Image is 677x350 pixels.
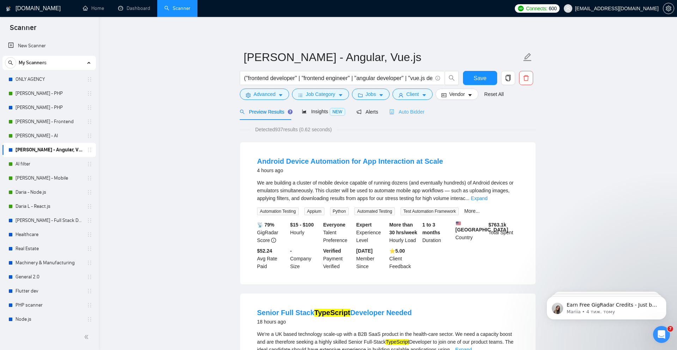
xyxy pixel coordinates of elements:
[87,274,92,280] span: holder
[386,339,409,345] mark: TypeScript
[16,171,83,185] a: [PERSON_NAME] - Mobile
[19,56,47,70] span: My Scanners
[388,247,421,270] div: Client Feedback
[257,318,412,326] div: 18 hours ago
[501,71,515,85] button: copy
[454,221,487,244] div: Country
[389,109,394,114] span: robot
[240,109,245,114] span: search
[302,109,345,114] span: Insights
[449,90,465,98] span: Vendor
[290,248,292,254] b: -
[566,6,571,11] span: user
[289,247,322,270] div: Company Size
[356,109,378,115] span: Alerts
[16,185,83,199] a: Daria - Node.js
[240,89,289,100] button: settingAdvancedcaret-down
[518,6,524,11] img: upwork-logo.png
[519,75,533,81] span: delete
[254,90,275,98] span: Advanced
[422,222,440,235] b: 1 to 3 months
[16,143,83,157] a: [PERSON_NAME] - Angular, Vue.js
[287,109,293,115] div: Tooltip anchor
[441,92,446,98] span: idcard
[4,23,42,37] span: Scanner
[16,199,83,213] a: Daria L - React.js
[118,5,150,11] a: dashboardDashboard
[389,109,424,115] span: Auto Bidder
[536,282,677,331] iframe: Intercom notifications повідомлення
[356,248,372,254] b: [DATE]
[487,221,520,244] div: Total Spent
[257,222,274,228] b: 📡 79%
[16,312,83,326] a: Node.js
[84,333,91,340] span: double-left
[257,179,519,202] div: We are building a cluster of mobile device capable of running dozens (and eventually hundreds) of...
[16,115,83,129] a: [PERSON_NAME] - Frontend
[16,129,83,143] a: [PERSON_NAME] - AI
[164,5,190,11] a: searchScanner
[389,248,405,254] b: ⭐️ 5.00
[392,89,433,100] button: userClientcaret-down
[304,207,324,215] span: Appium
[356,109,361,114] span: notification
[257,207,299,215] span: Automation Testing
[87,161,92,167] span: holder
[549,5,556,12] span: 600
[663,6,674,11] a: setting
[322,221,355,244] div: Talent Preference
[246,92,251,98] span: setting
[421,221,454,244] div: Duration
[298,92,303,98] span: bars
[87,133,92,139] span: holder
[87,119,92,125] span: holder
[355,221,388,244] div: Experience Level
[16,72,83,86] a: ONLY AGENCY
[16,256,83,270] a: Machinery & Manufacturing
[471,195,487,201] a: Expand
[16,284,83,298] a: Flutter dev
[406,90,419,98] span: Client
[2,39,96,53] li: New Scanner
[366,90,376,98] span: Jobs
[87,189,92,195] span: holder
[464,208,480,214] a: More...
[87,105,92,110] span: holder
[314,309,350,316] mark: TypeScript
[465,195,470,201] span: ...
[435,89,478,100] button: idcardVendorcaret-down
[87,316,92,322] span: holder
[87,175,92,181] span: holder
[358,92,363,98] span: folder
[352,89,390,100] button: folderJobscaret-down
[87,232,92,237] span: holder
[302,109,307,114] span: area-chart
[501,75,515,81] span: copy
[398,92,403,98] span: user
[257,180,513,201] span: We are building a cluster of mobile device capable of running dozens (and eventually hundreds) of...
[257,309,412,316] a: Senior Full StackTypeScriptDeveloper Needed
[16,298,83,312] a: PHP scanner
[87,218,92,223] span: holder
[257,166,443,175] div: 4 hours ago
[5,57,16,68] button: search
[250,126,337,133] span: Detected 937 results (0.62 seconds)
[278,92,283,98] span: caret-down
[330,108,345,116] span: NEW
[468,92,472,98] span: caret-down
[323,248,341,254] b: Verified
[356,222,372,228] b: Expert
[83,5,104,11] a: homeHome
[463,71,497,85] button: Save
[257,248,272,254] b: $52.24
[389,222,417,235] b: More than 30 hrs/week
[456,221,508,233] b: [GEOGRAPHIC_DATA]
[290,222,314,228] b: $15 - $100
[16,101,83,115] a: [PERSON_NAME] - PHP
[422,92,427,98] span: caret-down
[240,109,291,115] span: Preview Results
[474,74,486,83] span: Save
